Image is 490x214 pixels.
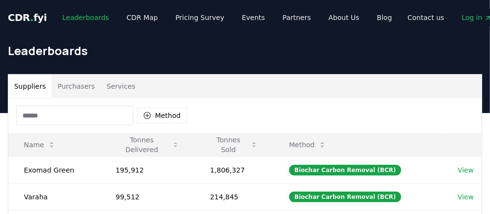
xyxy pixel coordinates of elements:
[458,165,474,175] a: View
[55,9,117,26] a: Leaderboards
[275,9,319,26] a: Partners
[8,11,47,24] a: CDR.fyi
[8,12,47,23] span: CDR fyi
[168,9,232,26] a: Pricing Survey
[195,156,274,183] td: 1,806,327
[101,75,141,98] button: Services
[52,75,101,98] button: Purchasers
[137,108,187,123] button: Method
[202,135,266,155] button: Tonnes Sold
[369,9,400,26] a: Blog
[100,156,195,183] td: 195,912
[458,192,474,202] a: View
[8,156,100,183] td: Exomad Green
[195,183,274,210] td: 214,845
[8,183,100,210] td: Varaha
[119,9,166,26] a: CDR Map
[281,135,334,155] button: Method
[321,9,367,26] a: About Us
[289,192,401,202] div: Biochar Carbon Removal (BCR)
[16,135,63,155] button: Name
[289,165,401,175] div: Biochar Carbon Removal (BCR)
[30,12,34,23] span: .
[400,9,452,26] a: Contact us
[8,75,52,98] button: Suppliers
[234,9,273,26] a: Events
[108,135,187,155] button: Tonnes Delivered
[8,43,482,58] h1: Leaderboards
[55,9,400,26] nav: Main
[100,183,195,210] td: 99,512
